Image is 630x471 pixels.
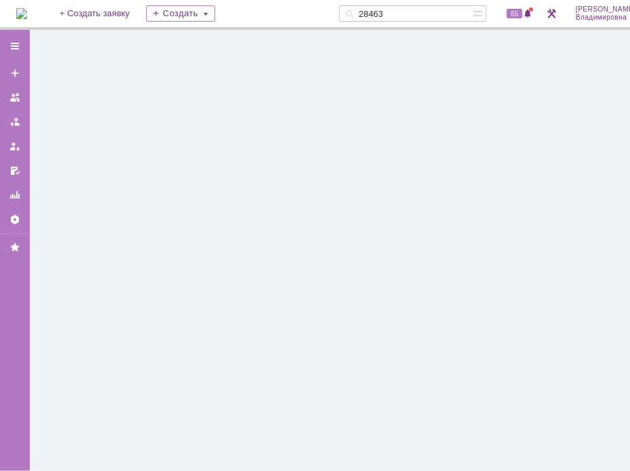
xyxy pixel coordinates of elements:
span: Расширенный поиск [472,6,486,19]
span: 65 [507,9,522,18]
a: Мои согласования [4,160,26,182]
a: Мои заявки [4,136,26,157]
a: Заявки в моей ответственности [4,111,26,133]
a: Перейти в интерфейс администратора [543,5,560,22]
a: Заявки на командах [4,87,26,108]
a: Настройки [4,209,26,230]
a: Отчеты [4,184,26,206]
img: logo [16,8,27,19]
div: Создать [146,5,215,22]
a: Создать заявку [4,62,26,84]
a: Перейти на домашнюю страницу [16,8,27,19]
